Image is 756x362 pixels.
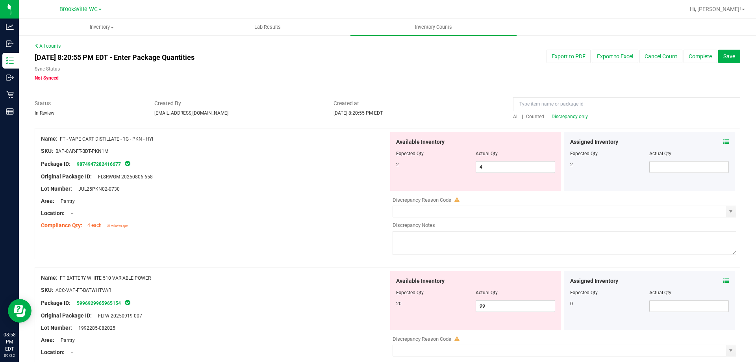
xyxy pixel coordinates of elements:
inline-svg: Analytics [6,23,14,31]
p: 09/22 [4,353,15,358]
span: Lot Number: [41,325,72,331]
p: 08:58 PM EDT [4,331,15,353]
span: 1992285-082025 [74,325,115,331]
span: In Review [35,110,54,116]
a: 5996929965965154 [77,301,121,306]
span: select [726,206,736,217]
div: Expected Qty [570,289,650,296]
span: Pantry [57,338,75,343]
a: All [513,114,522,119]
span: Status [35,99,143,108]
inline-svg: Inventory [6,57,14,65]
input: 4 [476,162,555,173]
span: Assigned Inventory [570,277,618,285]
span: 2 [396,162,399,167]
span: In Sync [124,299,131,306]
span: -- [67,350,73,355]
inline-svg: Inbound [6,40,14,48]
span: Compliance Qty: [41,222,82,228]
span: Location: [41,210,65,216]
span: Counted [526,114,544,119]
span: Name: [41,136,57,142]
inline-svg: Outbound [6,74,14,82]
span: 20 [396,301,402,306]
span: Original Package ID: [41,312,92,319]
span: JUL25PKN02-0730 [74,186,120,192]
span: Lab Results [244,24,291,31]
span: Hi, [PERSON_NAME]! [690,6,741,12]
span: Expected Qty [396,290,424,295]
span: Not Synced [35,75,59,81]
span: Original Package ID: [41,173,92,180]
span: [DATE] 8:20:55 PM EDT [334,110,383,116]
span: Name: [41,275,57,281]
div: Actual Qty [649,289,729,296]
span: Available Inventory [396,277,445,285]
span: Assigned Inventory [570,138,618,146]
span: Package ID: [41,300,70,306]
span: ACC-VAP-FT-BATWHTVAR [56,288,111,293]
span: All [513,114,519,119]
span: In Sync [124,160,131,167]
div: 0 [570,300,650,307]
span: FT - VAPE CART DISTILLATE - 1G - PKN - HYI [60,136,153,142]
a: All counts [35,43,61,49]
span: Save [723,53,735,59]
span: Actual Qty [476,151,498,156]
span: Actual Qty [476,290,498,295]
span: Location: [41,349,65,355]
span: | [522,114,523,119]
span: FLTW-20250919-007 [94,313,142,319]
span: Inventory [19,24,184,31]
div: Discrepancy Notes [393,221,736,229]
span: Discrepancy only [552,114,588,119]
a: Inventory Counts [350,19,516,35]
span: Created at [334,99,501,108]
span: | [547,114,548,119]
a: 9874947282416677 [77,162,121,167]
div: 2 [570,161,650,168]
span: Discrepancy Reason Code [393,336,451,342]
span: 4 each [87,223,102,228]
span: Pantry [57,199,75,204]
span: -- [67,211,73,216]
input: 99 [476,301,555,312]
button: Cancel Count [639,50,682,63]
span: Inventory Counts [404,24,463,31]
button: Export to PDF [547,50,591,63]
button: Export to Excel [592,50,638,63]
span: select [726,345,736,356]
span: Discrepancy Reason Code [393,197,451,203]
div: Expected Qty [570,150,650,157]
button: Save [718,50,740,63]
div: Actual Qty [649,150,729,157]
a: Counted [524,114,547,119]
span: FLSRWGM-20250806-658 [94,174,153,180]
a: Inventory [19,19,185,35]
span: Lot Number: [41,186,72,192]
span: BAP-CAR-FT-BDT-PKN1M [56,149,108,154]
span: Available Inventory [396,138,445,146]
span: SKU: [41,287,53,293]
span: FT BATTERY WHITE 510 VARIABLE POWER [60,275,151,281]
span: Created By [154,99,322,108]
iframe: Resource center [8,299,31,323]
a: Lab Results [185,19,350,35]
input: Type item name or package id [513,97,740,111]
span: SKU: [41,148,53,154]
span: Package ID: [41,161,70,167]
span: 38 minutes ago [107,224,128,228]
span: Area: [41,198,54,204]
label: Sync Status [35,65,60,72]
span: Brooksville WC [59,6,98,13]
button: Complete [684,50,717,63]
h4: [DATE] 8:20:55 PM EDT - Enter Package Quantities [35,54,441,61]
span: Area: [41,337,54,343]
span: [EMAIL_ADDRESS][DOMAIN_NAME] [154,110,228,116]
inline-svg: Reports [6,108,14,115]
span: Expected Qty [396,151,424,156]
inline-svg: Retail [6,91,14,98]
a: Discrepancy only [550,114,588,119]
